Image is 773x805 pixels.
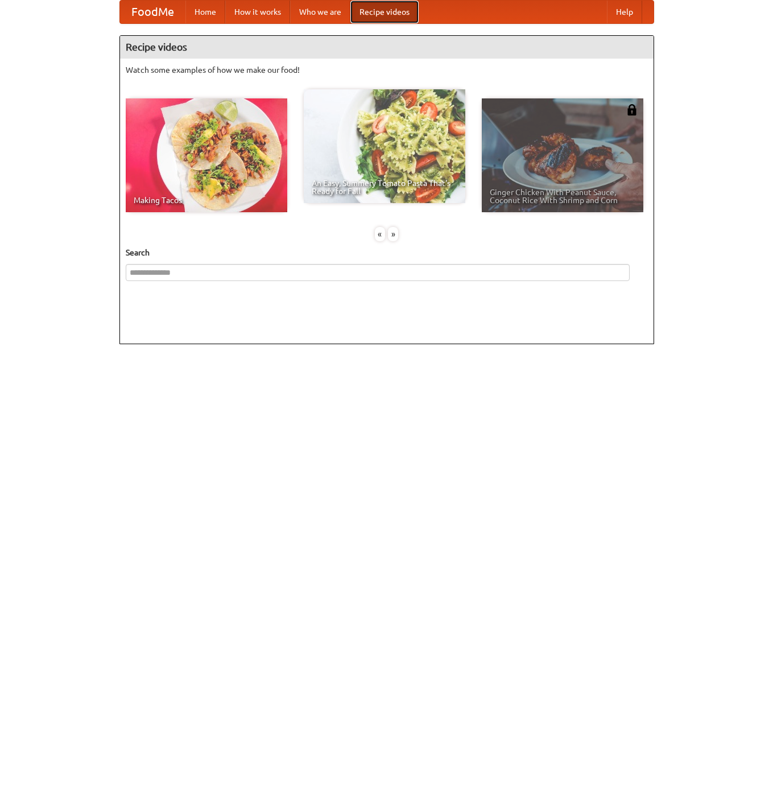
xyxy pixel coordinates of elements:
div: « [375,227,385,241]
a: Recipe videos [350,1,419,23]
img: 483408.png [626,104,638,115]
a: Who we are [290,1,350,23]
p: Watch some examples of how we make our food! [126,64,648,76]
div: » [388,227,398,241]
span: Making Tacos [134,196,279,204]
a: Help [607,1,642,23]
a: FoodMe [120,1,185,23]
span: An Easy, Summery Tomato Pasta That's Ready for Fall [312,179,457,195]
h5: Search [126,247,648,258]
a: An Easy, Summery Tomato Pasta That's Ready for Fall [304,89,465,203]
a: Home [185,1,225,23]
a: How it works [225,1,290,23]
h4: Recipe videos [120,36,654,59]
a: Making Tacos [126,98,287,212]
